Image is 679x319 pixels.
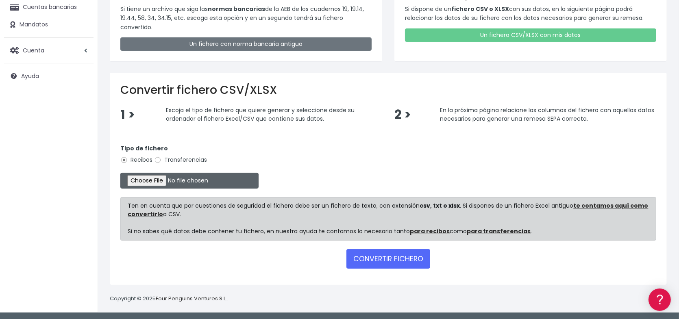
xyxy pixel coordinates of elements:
[166,106,355,123] span: Escoja el tipo de fichero que quiere generar y seleccione desde su ordenador el fichero Excel/CSV...
[8,115,155,128] a: Problemas habituales
[154,156,207,164] label: Transferencias
[405,4,656,23] p: Si dispone de un con sus datos, en la siguiente página podrá relacionar los datos de su fichero c...
[420,202,460,210] strong: csv, txt o xlsx
[346,249,430,269] button: CONVERTIR FICHERO
[8,161,155,169] div: Facturación
[4,67,94,85] a: Ayuda
[8,56,155,64] div: Información general
[394,106,411,124] span: 2 >
[467,227,531,235] a: para transferencias
[451,5,509,13] strong: fichero CSV o XLSX
[112,234,157,242] a: POWERED BY ENCHANT
[120,156,152,164] label: Recibos
[8,141,155,153] a: Perfiles de empresas
[440,106,654,123] span: En la próxima página relacione las columnas del fichero con aquellos datos necesarios para genera...
[8,90,155,98] div: Convertir ficheros
[8,208,155,220] a: API
[410,227,450,235] a: para recibos
[120,83,656,97] h2: Convertir fichero CSV/XLSX
[128,202,649,218] a: te contamos aquí como convertirlo
[120,37,372,51] a: Un fichero con norma bancaria antiguo
[120,197,656,241] div: Ten en cuenta que por cuestiones de seguridad el fichero debe ser un fichero de texto, con extens...
[21,72,39,80] span: Ayuda
[120,144,168,152] strong: Tipo de fichero
[4,16,94,33] a: Mandatos
[156,295,227,302] a: Four Penguins Ventures S.L.
[8,69,155,82] a: Información general
[8,217,155,232] button: Contáctanos
[4,42,94,59] a: Cuenta
[120,106,135,124] span: 1 >
[8,174,155,187] a: General
[120,4,372,32] p: Si tiene un archivo que siga las de la AEB de los cuadernos 19, 19.14, 19.44, 58, 34, 34.15, etc....
[23,46,44,54] span: Cuenta
[8,128,155,141] a: Videotutoriales
[8,195,155,203] div: Programadores
[8,103,155,115] a: Formatos
[110,295,228,303] p: Copyright © 2025 .
[208,5,265,13] strong: normas bancarias
[405,28,656,42] a: Un fichero CSV/XLSX con mis datos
